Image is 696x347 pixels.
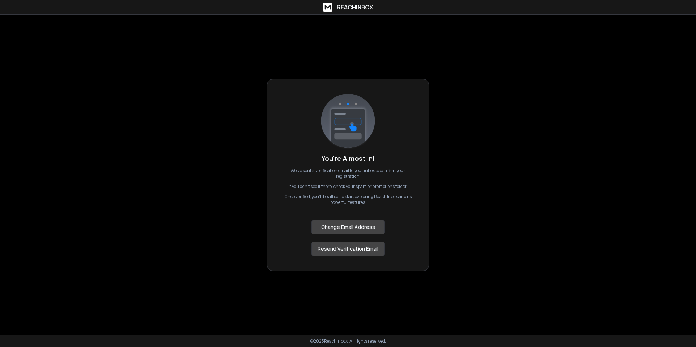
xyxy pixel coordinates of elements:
p: Once verified, you’ll be all set to start exploring ReachInbox and its powerful features. [282,194,414,205]
p: We've sent a verification email to your inbox to confirm your registration. [282,168,414,179]
h1: ReachInbox [337,3,373,12]
button: Resend Verification Email [311,242,385,256]
button: Change Email Address [311,220,385,234]
img: logo [321,94,375,149]
p: If you don't see it there, check your spam or promotions folder. [289,184,407,189]
a: ReachInbox [323,3,373,12]
h1: You're Almost In! [322,153,375,163]
p: © 2025 Reachinbox. All rights reserved. [310,338,386,344]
